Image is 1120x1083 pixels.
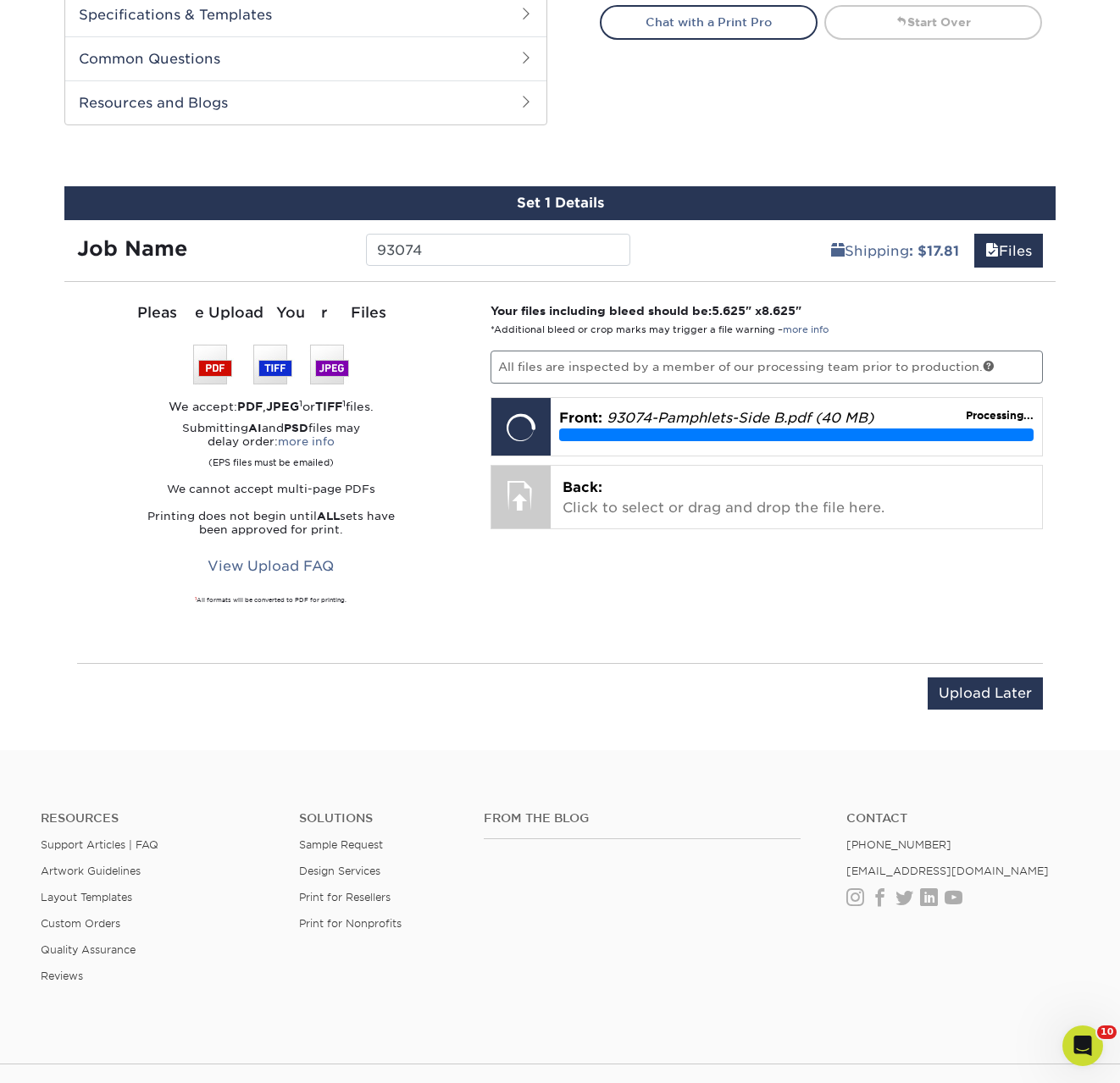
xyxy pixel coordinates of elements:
sup: 1 [195,596,197,601]
small: (EPS files must be emailed) [208,449,334,469]
a: Custom Orders [41,917,120,930]
a: Files [974,234,1043,268]
h4: Solutions [299,811,458,826]
em: 93074-Pamphlets-Side B.pdf (40 MB) [607,410,873,426]
b: : $17.81 [909,243,959,259]
strong: Your files including bleed should be: " x " [491,304,801,318]
h2: Common Questions [65,36,546,80]
h4: From the Blog [484,811,800,826]
a: View Upload FAQ [197,550,345,583]
p: Printing does not begin until sets have been approved for print. [77,510,465,537]
strong: ALL [317,510,340,522]
strong: AI [248,422,262,434]
a: Print for Resellers [299,891,391,903]
a: Quality Assurance [41,943,136,956]
img: We accept: PSD, TIFF, or JPEG (JPG) [193,345,349,384]
iframe: Intercom live chat [1062,1025,1103,1066]
a: Support Articles | FAQ [41,838,158,851]
a: more info [278,435,335,448]
span: files [985,243,999,259]
a: Shipping: $17.81 [820,234,970,268]
strong: JPEG [266,400,299,413]
a: Chat with a Print Pro [600,5,818,39]
span: Back: [563,479,602,495]
span: shipping [831,243,845,259]
div: All formats will be converted to PDF for printing. [77,596,465,605]
a: Contact [846,811,1079,826]
p: All files are inspected by a member of our processing team prior to production. [491,351,1044,383]
sup: 1 [342,398,346,408]
span: Front: [559,410,602,426]
input: Upload Later [928,677,1043,710]
a: Design Services [299,865,380,877]
sup: 1 [299,398,302,408]
iframe: Google Customer Reviews [4,1031,144,1077]
p: Click to select or drag and drop the file here. [563,478,1031,518]
span: 8.625 [762,304,796,318]
a: Print for Nonprofits [299,917,402,930]
a: Sample Request [299,838,383,851]
span: 10 [1097,1025,1117,1039]
a: [PHONE_NUMBER] [846,838,951,851]
span: 5.625 [712,304,746,318]
h2: Resources and Blogs [65,80,546,124]
a: Layout Templates [41,891,132,903]
strong: Job Name [77,236,187,261]
small: *Additional bleed or crop marks may trigger a file warning – [491,324,829,335]
strong: TIFF [315,400,342,413]
p: We cannot accept multi-page PDFs [77,483,465,496]
strong: PDF [237,400,263,413]
input: Enter a job name [366,234,629,266]
div: We accept: , or files. [77,398,465,415]
div: Set 1 Details [64,186,1056,220]
strong: PSD [284,422,308,434]
a: Artwork Guidelines [41,865,141,877]
a: Start Over [824,5,1042,39]
a: Reviews [41,970,83,982]
div: Please Upload Your Files [77,302,465,324]
p: Submitting and files may delay order: [77,422,465,469]
a: more info [783,324,829,335]
a: [EMAIL_ADDRESS][DOMAIN_NAME] [846,865,1049,877]
h4: Resources [41,811,274,826]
